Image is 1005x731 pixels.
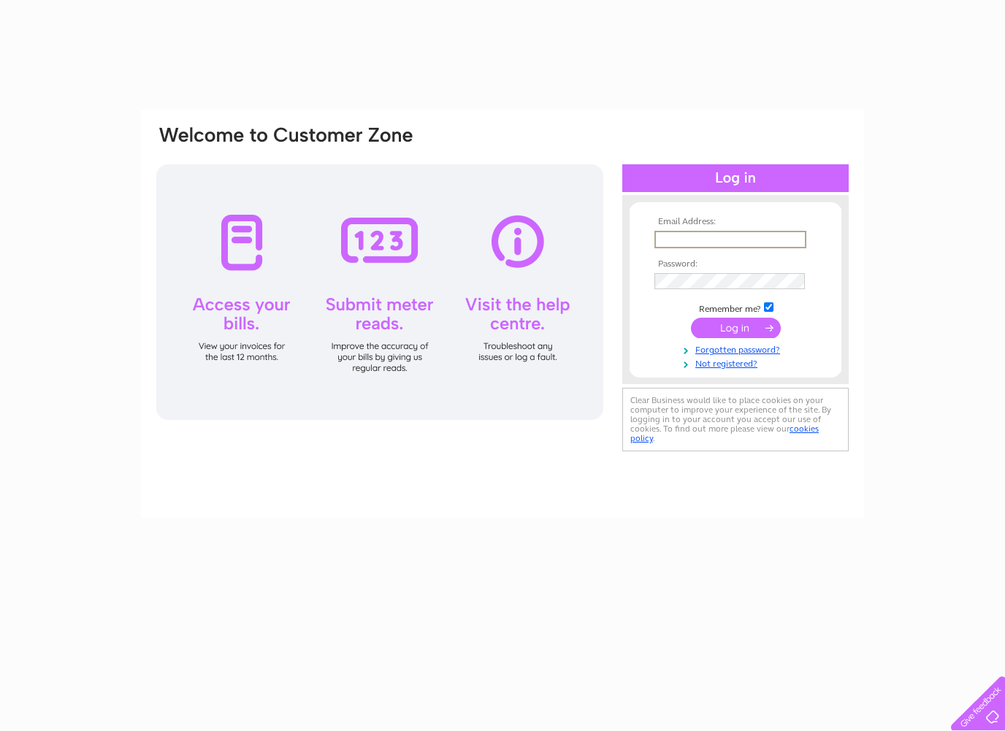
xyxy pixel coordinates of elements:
div: Clear Business would like to place cookies on your computer to improve your experience of the sit... [622,388,849,451]
th: Email Address: [651,217,820,227]
input: Submit [691,318,781,338]
a: Not registered? [654,356,820,370]
td: Remember me? [651,300,820,315]
a: cookies policy [630,424,819,443]
th: Password: [651,259,820,269]
a: Forgotten password? [654,342,820,356]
